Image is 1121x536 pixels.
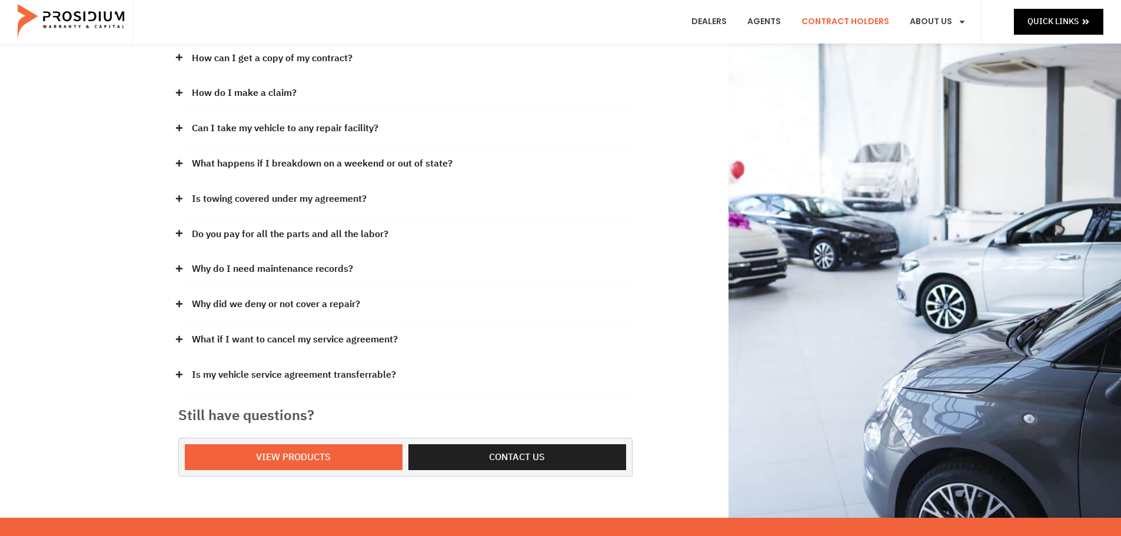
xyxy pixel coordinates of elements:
a: Do you pay for all the parts and all the labor? [192,226,388,243]
div: How can I get a copy of my contract? [178,41,633,76]
div: What happens if I breakdown on a weekend or out of state? [178,147,633,182]
div: Is my vehicle service agreement transferrable? [178,358,633,393]
a: How do I make a claim? [192,85,297,102]
a: Is my vehicle service agreement transferrable? [192,367,396,384]
div: How do I make a claim? [178,76,633,111]
div: What if I want to cancel my service agreement? [178,322,633,358]
a: Why do I need maintenance records? [192,261,353,278]
a: What happens if I breakdown on a weekend or out of state? [192,155,453,172]
div: Is towing covered under my agreement? [178,182,633,217]
div: Why do I need maintenance records? [178,252,633,287]
a: How can I get a copy of my contract? [192,50,352,67]
h3: Still have questions? [178,405,633,426]
span: Contact us [489,449,545,466]
a: Can I take my vehicle to any repair facility? [192,120,378,137]
a: What if I want to cancel my service agreement? [192,331,398,348]
div: Why did we deny or not cover a repair? [178,287,633,322]
a: Why did we deny or not cover a repair? [192,296,360,313]
a: Quick Links [1014,9,1103,34]
span: View Products [256,449,331,466]
a: Contact us [408,444,626,471]
a: View Products [185,444,403,471]
span: Quick Links [1027,14,1079,29]
a: Is towing covered under my agreement? [192,191,367,208]
div: Do you pay for all the parts and all the labor? [178,217,633,252]
div: Can I take my vehicle to any repair facility? [178,111,633,147]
